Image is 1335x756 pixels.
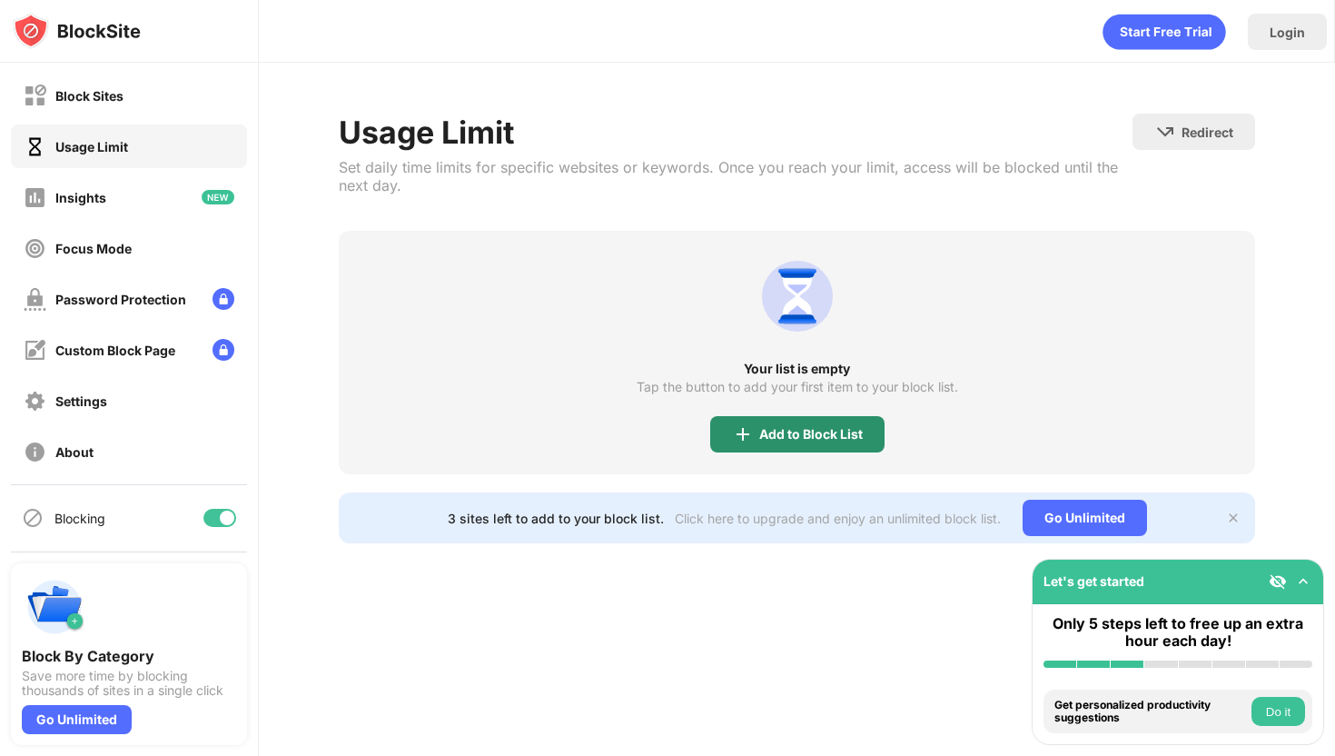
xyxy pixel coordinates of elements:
[339,114,1132,151] div: Usage Limit
[759,427,863,442] div: Add to Block List
[55,241,132,256] div: Focus Mode
[1269,572,1287,591] img: eye-not-visible.svg
[24,339,46,362] img: customize-block-page-off.svg
[22,647,236,665] div: Block By Category
[1294,572,1312,591] img: omni-setup-toggle.svg
[13,13,141,49] img: logo-blocksite.svg
[1043,573,1144,589] div: Let's get started
[213,339,234,361] img: lock-menu.svg
[339,362,1255,376] div: Your list is empty
[55,393,107,409] div: Settings
[448,511,664,526] div: 3 sites left to add to your block list.
[22,507,44,529] img: blocking-icon.svg
[24,441,46,463] img: about-off.svg
[24,85,46,107] img: block-off.svg
[1182,124,1233,140] div: Redirect
[55,139,128,154] div: Usage Limit
[1103,14,1226,50] div: animation
[1023,500,1147,536] div: Go Unlimited
[1270,25,1305,40] div: Login
[55,292,186,307] div: Password Protection
[24,237,46,260] img: focus-off.svg
[675,511,1001,526] div: Click here to upgrade and enjoy an unlimited block list.
[1043,615,1312,650] div: Only 5 steps left to free up an extra hour each day!
[24,186,46,209] img: insights-off.svg
[24,135,46,158] img: time-usage-on.svg
[22,574,87,640] img: push-categories.svg
[24,390,46,413] img: settings-off.svg
[1054,699,1247,725] div: Get personalized productivity suggestions
[637,380,958,394] div: Tap the button to add your first item to your block list.
[1226,511,1241,525] img: x-button.svg
[754,253,841,340] img: usage-limit.svg
[22,669,236,698] div: Save more time by blocking thousands of sites in a single click
[1251,697,1305,726] button: Do it
[54,511,105,526] div: Blocking
[202,190,234,204] img: new-icon.svg
[55,343,175,358] div: Custom Block Page
[22,705,132,734] div: Go Unlimited
[24,288,46,311] img: password-protection-off.svg
[55,444,94,460] div: About
[213,288,234,310] img: lock-menu.svg
[55,190,106,205] div: Insights
[339,158,1132,194] div: Set daily time limits for specific websites or keywords. Once you reach your limit, access will b...
[55,88,124,104] div: Block Sites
